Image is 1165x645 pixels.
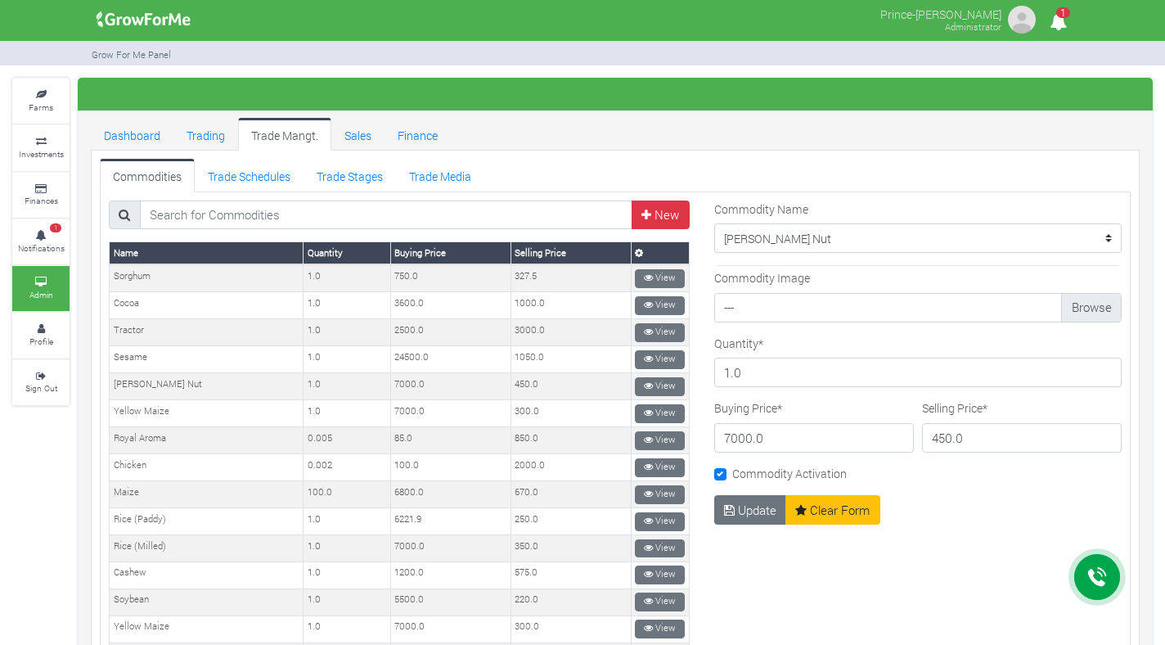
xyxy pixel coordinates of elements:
a: Dashboard [91,118,173,151]
a: Sign Out [12,360,70,405]
td: 1.0 [304,616,391,643]
a: View [635,296,685,315]
td: 1050.0 [511,346,631,373]
a: Investments [12,125,70,170]
input: Search for Commodities [140,201,633,230]
th: Selling Price [511,242,631,264]
td: 2500.0 [390,319,511,346]
td: 450.0 [511,373,631,400]
td: [PERSON_NAME] Nut [110,373,304,400]
th: Name [110,242,304,264]
label: Commodity Image [714,269,810,286]
a: Sales [331,118,385,151]
td: 100.0 [304,481,391,508]
td: 750.0 [390,264,511,291]
label: --- [714,293,1122,322]
td: Cocoa [110,292,304,319]
td: 1.0 [304,535,391,562]
a: Trade Media [396,159,484,192]
td: 1.0 [304,346,391,373]
td: 1.0 [304,319,391,346]
small: Administrator [945,20,1001,33]
a: View [635,620,685,638]
a: Trade Stages [304,159,396,192]
label: Buying Price [714,399,782,417]
a: Trading [173,118,238,151]
a: View [635,377,685,396]
span: 1 [1056,7,1070,18]
img: growforme image [91,3,196,36]
a: View [635,539,685,558]
td: 3600.0 [390,292,511,319]
td: Cashew [110,562,304,589]
a: Profile [12,313,70,358]
a: View [635,269,685,288]
td: 1.0 [304,292,391,319]
a: Commodities [100,159,195,192]
a: View [635,323,685,342]
td: 1200.0 [390,562,511,589]
td: 2000.0 [511,454,631,481]
td: 7000.0 [390,616,511,643]
a: View [635,512,685,531]
small: Farms [29,101,53,113]
td: Soybean [110,589,304,616]
td: 1.0 [304,373,391,400]
small: Finances [25,195,58,206]
a: Finance [385,118,451,151]
a: New [632,201,690,230]
th: Quantity [304,242,391,264]
a: View [635,593,685,611]
td: 1.0 [304,264,391,291]
td: Royal Aroma [110,427,304,454]
td: 0.002 [304,454,391,481]
label: Selling Price [922,399,987,417]
td: 300.0 [511,616,631,643]
label: Commodity Name [714,201,808,218]
td: 3000.0 [511,319,631,346]
td: 575.0 [511,562,631,589]
td: 1000.0 [511,292,631,319]
td: 6800.0 [390,481,511,508]
td: Sorghum [110,264,304,291]
td: 250.0 [511,508,631,535]
td: 7000.0 [390,535,511,562]
td: 850.0 [511,427,631,454]
td: Tractor [110,319,304,346]
a: View [635,485,685,504]
a: Finances [12,173,70,218]
td: 1.0 [304,562,391,589]
span: 1 [50,223,61,233]
td: 670.0 [511,481,631,508]
small: Admin [29,289,53,300]
a: Clear Form [785,495,880,525]
label: Quantity [714,335,763,352]
td: Rice (Paddy) [110,508,304,535]
button: Update [714,495,787,525]
a: View [635,431,685,450]
p: Prince-[PERSON_NAME] [880,3,1001,23]
td: 1.0 [304,400,391,427]
a: Trade Schedules [195,159,304,192]
a: Farms [12,79,70,124]
td: 6221.9 [390,508,511,535]
a: Admin [12,266,70,311]
td: 0.005 [304,427,391,454]
a: View [635,404,685,423]
td: Rice (Milled) [110,535,304,562]
td: 100.0 [390,454,511,481]
img: growforme image [1005,3,1038,36]
td: Sesame [110,346,304,373]
td: 1.0 [304,508,391,535]
td: 7000.0 [390,373,511,400]
td: 7000.0 [390,400,511,427]
td: 220.0 [511,589,631,616]
td: 1.0 [304,589,391,616]
small: Notifications [18,242,65,254]
td: Yellow Maize [110,400,304,427]
small: Sign Out [25,382,57,394]
a: Trade Mangt. [238,118,331,151]
a: 1 Notifications [12,219,70,264]
td: Yellow Maize [110,616,304,643]
label: Commodity Activation [732,465,847,482]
